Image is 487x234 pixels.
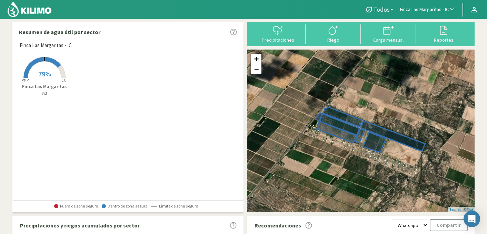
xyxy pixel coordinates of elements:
button: Finca Las Margaritas - IC [397,2,459,17]
a: Esri [466,208,473,212]
button: Carga mensual [361,24,416,43]
div: Carga mensual [363,38,414,42]
span: Dentro de zona segura [102,204,148,209]
p: Precipitaciones y riegos acumulados por sector [20,221,140,230]
img: Kilimo [7,1,52,18]
a: Zoom in [251,54,261,64]
span: Límite de zona segura [151,204,198,209]
div: Precipitaciones [252,38,304,42]
span: Finca Las Margaritas - IC [400,6,449,13]
a: Leaflet [450,208,461,212]
div: | © [448,207,475,213]
span: Todos [373,6,390,13]
span: Finca Las Margaritas - IC [20,42,72,50]
p: Vid [16,91,73,96]
button: Reportes [416,24,471,43]
div: Riego [308,38,359,42]
span: Fuera de zona segura [54,204,98,209]
p: Finca Las Margaritas [16,83,73,90]
tspan: PMP [22,78,29,83]
div: Open Intercom Messenger [464,211,480,227]
tspan: CC [61,78,66,83]
p: Resumen de agua útil por sector [19,28,100,36]
a: Zoom out [251,64,261,74]
button: Precipitaciones [250,24,306,43]
div: Reportes [418,38,469,42]
button: Riego [306,24,361,43]
p: Recomendaciones [255,221,301,230]
span: 79% [38,70,51,78]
